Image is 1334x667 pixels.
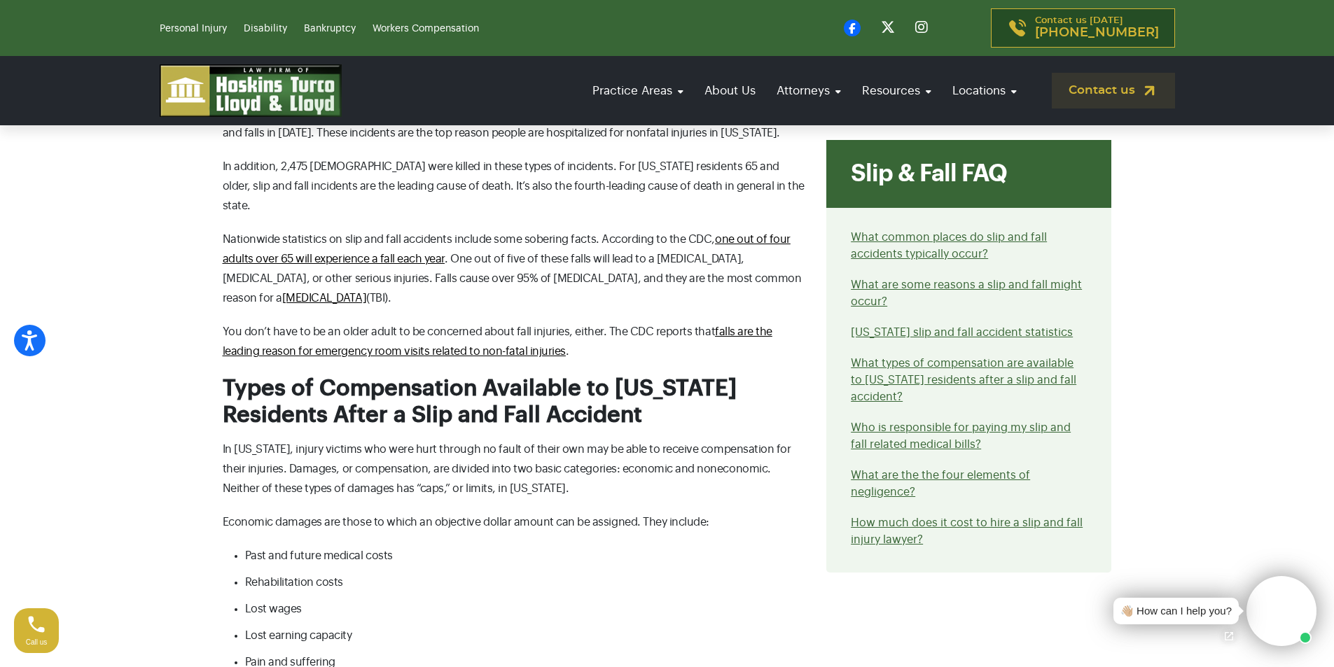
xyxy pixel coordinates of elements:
a: Personal Injury [160,24,227,34]
a: Open chat [1214,622,1244,651]
a: Locations [945,71,1024,111]
a: Disability [244,24,287,34]
p: In [US_STATE], injury victims who were hurt through no fault of their own may be able to receive ... [223,440,810,498]
p: Nationwide statistics on slip and fall accidents include some sobering facts. According to the CD... [223,230,810,308]
a: What are some reasons a slip and fall might occur? [851,279,1082,307]
li: Lost earning capacity [245,626,810,645]
p: Contact us [DATE] [1035,16,1159,40]
a: What are the the four elements of negligence? [851,470,1030,498]
a: How much does it cost to hire a slip and fall injury lawyer? [851,517,1083,545]
div: Slip & Fall FAQ [826,140,1111,208]
a: What common places do slip and fall accidents typically occur? [851,232,1047,260]
p: You don’t have to be an older adult to be concerned about fall injuries, either. The CDC reports ... [223,322,810,361]
a: What types of compensation are available to [US_STATE] residents after a slip and fall accident? [851,358,1076,402]
li: Rehabilitation costs [245,573,810,592]
a: Attorneys [770,71,848,111]
span: Types of Compensation Available to [US_STATE] Residents After a Slip and Fall Accident [223,377,737,426]
span: [PHONE_NUMBER] [1035,26,1159,40]
span: Call us [26,638,48,646]
a: Contact us [DATE][PHONE_NUMBER] [991,8,1175,48]
a: [US_STATE] slip and fall accident statistics [851,327,1073,338]
div: 👋🏼 How can I help you? [1120,603,1232,619]
img: logo [160,64,342,117]
p: In addition, 2,475 [DEMOGRAPHIC_DATA] were killed in these types of incidents. For [US_STATE] res... [223,157,810,216]
a: Resources [855,71,938,111]
li: Past and future medical costs [245,546,810,566]
a: falls are the leading reason for emergency room visits related to non-fatal injuries [223,326,772,357]
p: Economic damages are those to which an objective dollar amount can be assigned. They include: [223,512,810,532]
a: [MEDICAL_DATA] [282,293,366,304]
li: Lost wages [245,599,810,619]
a: Practice Areas [585,71,690,111]
a: Bankruptcy [304,24,356,34]
a: Who is responsible for paying my slip and fall related medical bills? [851,422,1071,450]
a: Workers Compensation [373,24,479,34]
a: Contact us [1052,73,1175,108]
a: About Us [697,71,763,111]
a: one out of four adults over 65 will experience a fall each year [223,234,791,265]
